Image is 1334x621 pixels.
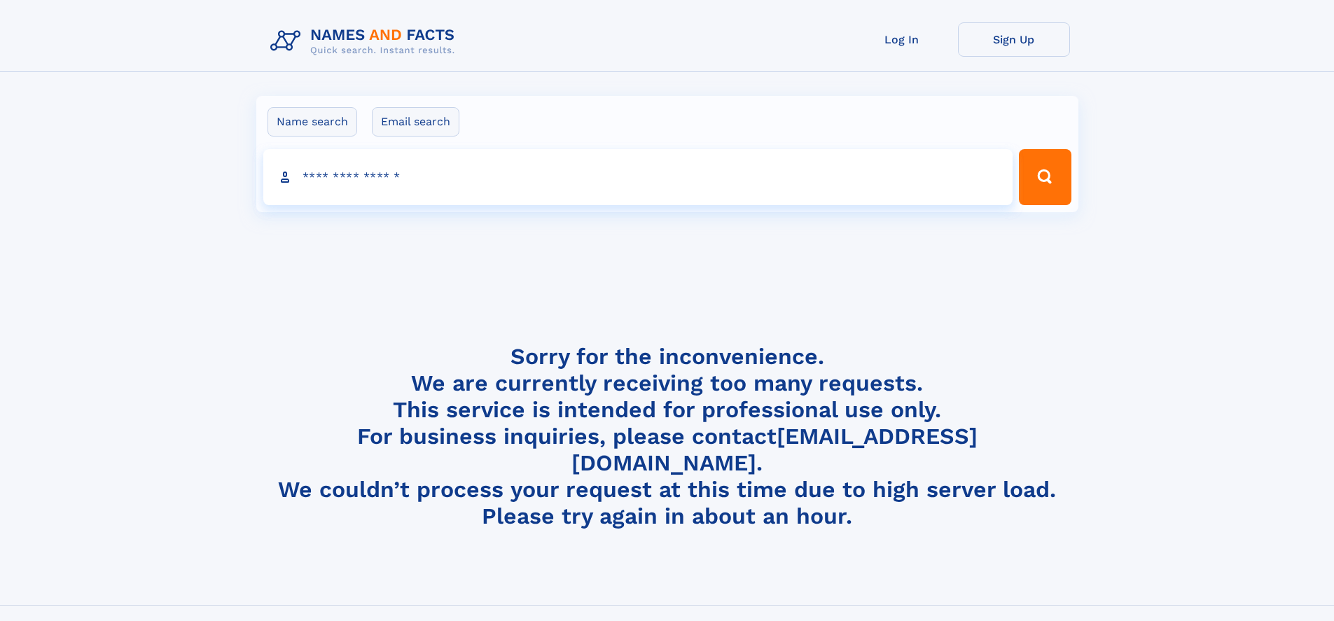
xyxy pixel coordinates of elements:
[263,149,1013,205] input: search input
[268,107,357,137] label: Name search
[372,107,459,137] label: Email search
[958,22,1070,57] a: Sign Up
[846,22,958,57] a: Log In
[265,343,1070,530] h4: Sorry for the inconvenience. We are currently receiving too many requests. This service is intend...
[571,423,978,476] a: [EMAIL_ADDRESS][DOMAIN_NAME]
[1019,149,1071,205] button: Search Button
[265,22,466,60] img: Logo Names and Facts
